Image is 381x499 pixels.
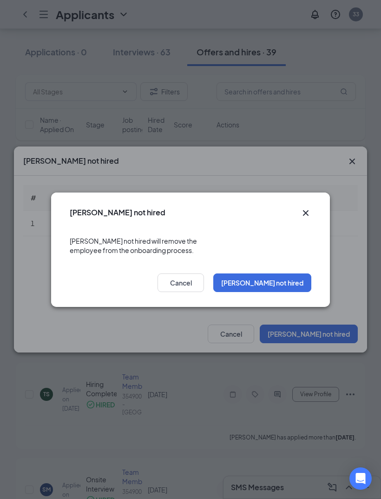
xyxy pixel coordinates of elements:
div: Open Intercom Messenger [349,467,372,490]
h3: [PERSON_NAME] not hired [70,207,165,218]
svg: Cross [300,207,311,219]
div: [PERSON_NAME] not hired will remove the employee from the onboarding process. [70,227,311,264]
button: Close [300,207,311,219]
button: [PERSON_NAME] not hired [213,273,311,292]
button: Cancel [158,273,204,292]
